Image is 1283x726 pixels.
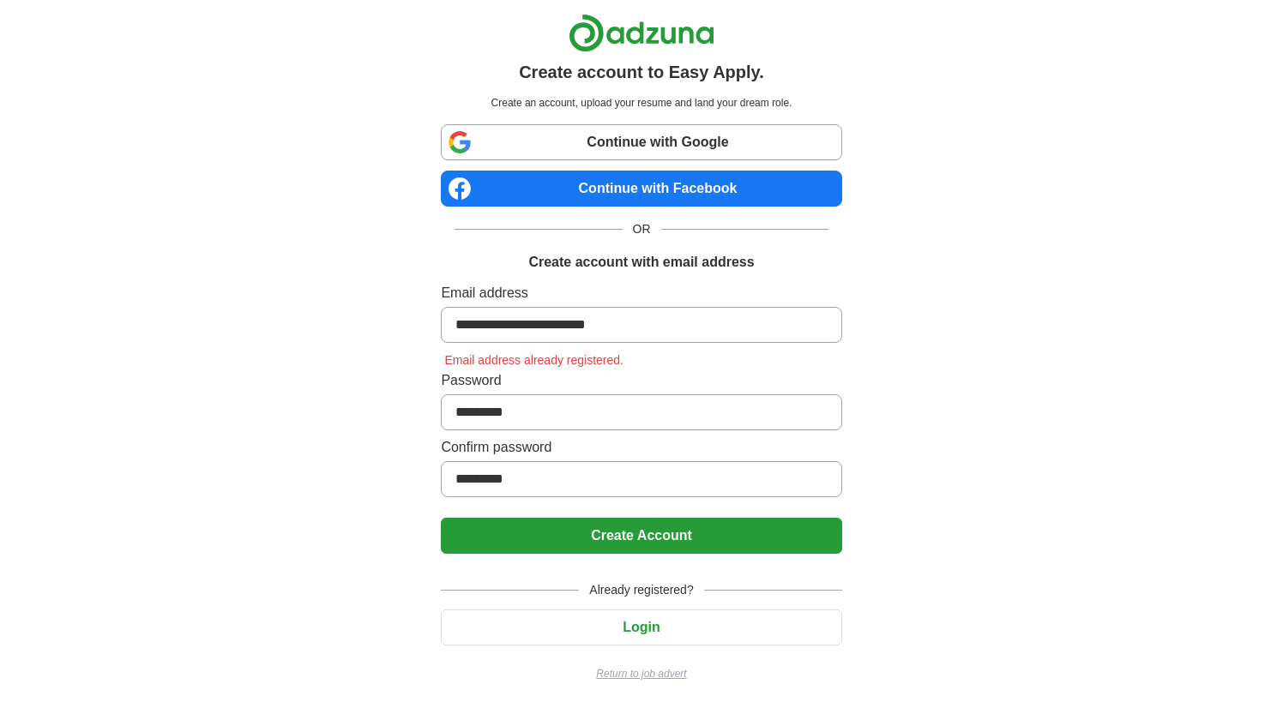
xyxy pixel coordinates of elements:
button: Create Account [441,518,841,554]
span: Already registered? [579,581,703,599]
h1: Create account to Easy Apply. [519,59,764,85]
label: Password [441,370,841,391]
p: Create an account, upload your resume and land your dream role. [444,95,838,111]
a: Login [441,620,841,634]
img: Adzuna logo [569,14,714,52]
span: Email address already registered. [441,353,627,367]
label: Confirm password [441,437,841,458]
a: Continue with Facebook [441,171,841,207]
h1: Create account with email address [528,252,754,273]
a: Return to job advert [441,666,841,681]
a: Continue with Google [441,124,841,160]
button: Login [441,609,841,645]
label: Email address [441,283,841,303]
span: OR [623,220,661,238]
